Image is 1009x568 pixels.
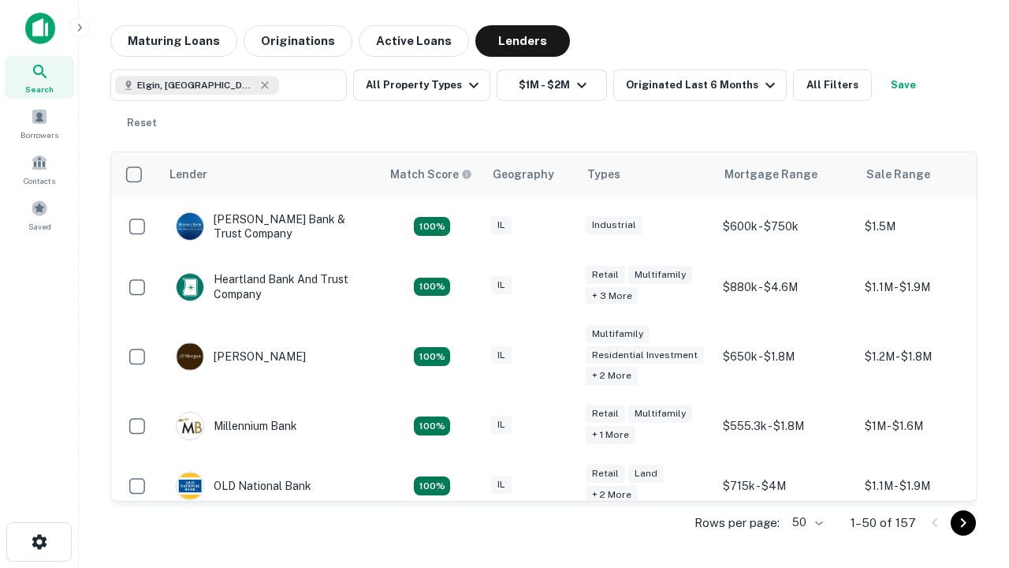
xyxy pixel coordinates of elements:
div: [PERSON_NAME] Bank & Trust Company [176,212,365,241]
div: + 3 more [586,287,639,305]
img: picture [177,213,203,240]
td: $715k - $4M [715,456,857,516]
div: Matching Properties: 16, hasApolloMatch: undefined [414,417,450,435]
td: $650k - $1.8M [715,317,857,397]
button: Reset [117,107,167,139]
td: $1.1M - $1.9M [857,456,999,516]
td: $1M - $1.6M [857,396,999,456]
div: IL [491,276,512,294]
iframe: Chat Widget [930,391,1009,467]
p: Rows per page: [694,514,780,532]
div: Types [587,165,620,184]
button: Lenders [475,25,570,57]
a: Saved [5,193,74,236]
div: Lender [169,165,207,184]
img: picture [177,343,203,370]
th: Capitalize uses an advanced AI algorithm to match your search with the best lender. The match sco... [381,152,483,196]
div: + 2 more [586,486,638,504]
div: [PERSON_NAME] [176,342,306,371]
div: Retail [586,266,625,284]
img: picture [177,413,203,439]
td: $1.1M - $1.9M [857,256,999,316]
th: Types [578,152,715,196]
img: capitalize-icon.png [25,13,55,44]
span: Search [25,83,54,95]
th: Sale Range [857,152,999,196]
button: Originations [244,25,352,57]
a: Borrowers [5,102,74,144]
div: IL [491,216,512,234]
td: $600k - $750k [715,196,857,256]
td: $880k - $4.6M [715,256,857,316]
div: + 1 more [586,426,635,444]
p: 1–50 of 157 [851,514,916,532]
img: picture [177,473,203,499]
div: Matching Properties: 20, hasApolloMatch: undefined [414,278,450,297]
td: $1.5M [857,196,999,256]
div: IL [491,416,512,434]
button: All Filters [793,69,872,101]
div: Multifamily [586,325,650,343]
div: Matching Properties: 23, hasApolloMatch: undefined [414,347,450,366]
td: $1.2M - $1.8M [857,317,999,397]
button: Go to next page [951,510,976,536]
button: Originated Last 6 Months [613,69,787,101]
div: Matching Properties: 22, hasApolloMatch: undefined [414,476,450,495]
th: Geography [483,152,578,196]
div: Matching Properties: 28, hasApolloMatch: undefined [414,217,450,236]
span: Elgin, [GEOGRAPHIC_DATA], [GEOGRAPHIC_DATA] [137,78,255,92]
span: Saved [28,220,51,233]
div: Land [628,465,664,483]
div: IL [491,346,512,364]
div: OLD National Bank [176,472,311,500]
div: Retail [586,405,625,423]
div: Residential Investment [586,346,704,364]
a: Search [5,56,74,99]
div: Sale Range [866,165,930,184]
button: Save your search to get updates of matches that match your search criteria. [878,69,929,101]
div: Originated Last 6 Months [626,76,780,95]
td: $555.3k - $1.8M [715,396,857,456]
div: Multifamily [628,405,692,423]
button: All Property Types [353,69,490,101]
button: Maturing Loans [110,25,237,57]
div: + 2 more [586,367,638,385]
th: Mortgage Range [715,152,857,196]
button: Active Loans [359,25,469,57]
div: Geography [493,165,554,184]
div: Mortgage Range [724,165,817,184]
button: $1M - $2M [497,69,607,101]
span: Borrowers [20,129,58,141]
img: picture [177,274,203,301]
div: 50 [786,511,825,534]
div: Industrial [586,216,642,234]
div: Capitalize uses an advanced AI algorithm to match your search with the best lender. The match sco... [390,166,472,183]
div: Multifamily [628,266,692,284]
span: Contacts [24,174,55,187]
th: Lender [160,152,381,196]
div: Heartland Bank And Trust Company [176,272,365,301]
a: Contacts [5,148,74,190]
h6: Match Score [390,166,469,183]
div: Retail [586,465,625,483]
div: IL [491,476,512,494]
div: Millennium Bank [176,412,297,440]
